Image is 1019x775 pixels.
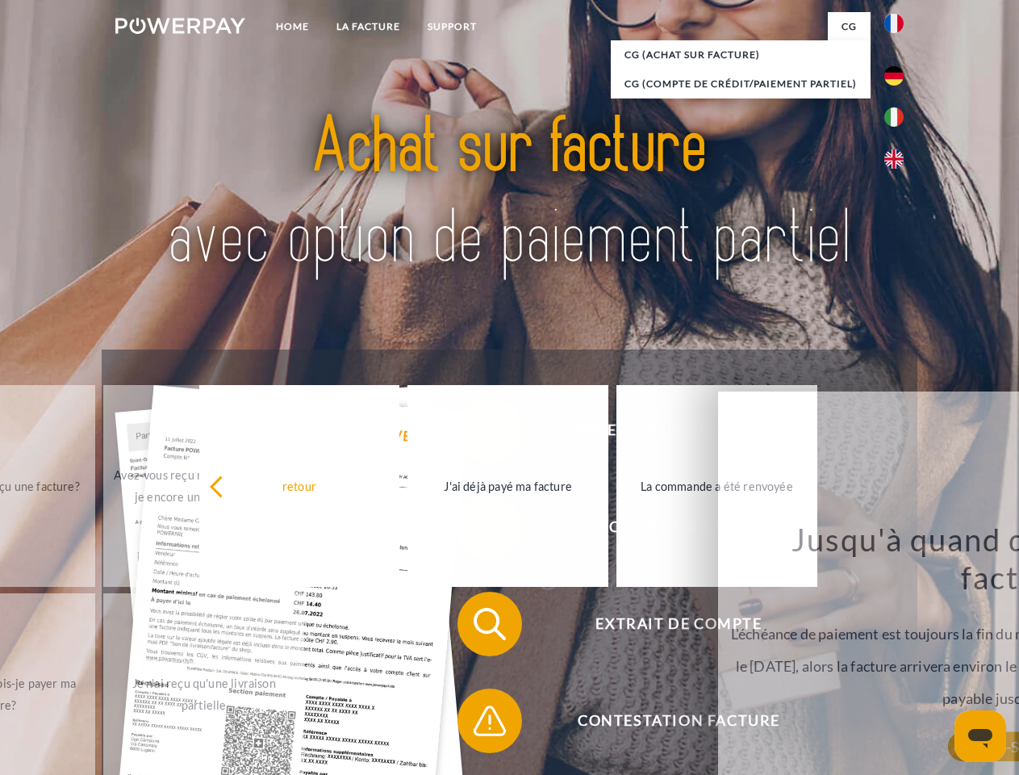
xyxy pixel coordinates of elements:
[417,475,599,496] div: J'ai déjà payé ma facture
[323,12,414,41] a: LA FACTURE
[209,475,390,496] div: retour
[457,689,877,753] button: Contestation Facture
[884,149,904,169] img: en
[470,701,510,741] img: qb_warning.svg
[470,604,510,644] img: qb_search.svg
[884,107,904,127] img: it
[113,464,294,508] div: Avez-vous reçu mes paiements, ai-je encore un solde ouvert?
[113,672,294,716] div: Je n'ai reçu qu'une livraison partielle
[115,18,245,34] img: logo-powerpay-white.svg
[481,592,876,656] span: Extrait de compte
[414,12,491,41] a: Support
[103,385,304,587] a: Avez-vous reçu mes paiements, ai-je encore un solde ouvert?
[611,69,871,98] a: CG (Compte de crédit/paiement partiel)
[262,12,323,41] a: Home
[154,77,865,309] img: title-powerpay_fr.svg
[481,689,876,753] span: Contestation Facture
[954,710,1006,762] iframe: Bouton de lancement de la fenêtre de messagerie
[884,14,904,33] img: fr
[884,66,904,86] img: de
[611,40,871,69] a: CG (achat sur facture)
[828,12,871,41] a: CG
[457,592,877,656] button: Extrait de compte
[626,475,808,496] div: La commande a été renvoyée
